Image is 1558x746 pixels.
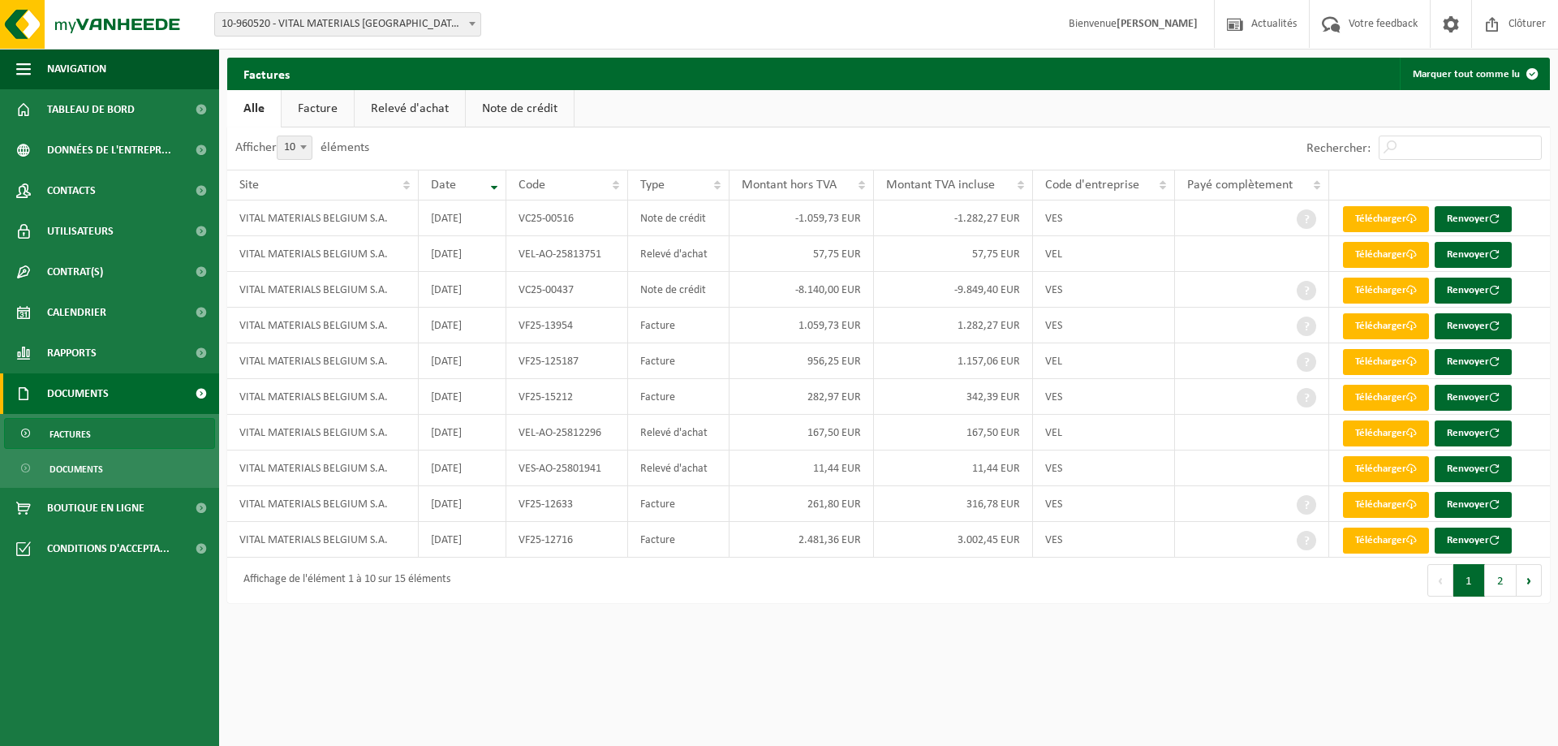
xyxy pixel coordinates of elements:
td: [DATE] [419,522,506,558]
button: Renvoyer [1435,349,1512,375]
button: Marquer tout comme lu [1400,58,1548,90]
strong: [PERSON_NAME] [1117,18,1198,30]
td: 11,44 EUR [730,451,874,486]
td: VES [1033,486,1175,522]
a: Télécharger [1343,385,1429,411]
a: Télécharger [1343,420,1429,446]
span: Payé complètement [1187,179,1293,192]
td: 57,75 EUR [874,236,1033,272]
button: Renvoyer [1435,242,1512,268]
td: VEL-AO-25813751 [506,236,628,272]
td: [DATE] [419,415,506,451]
td: [DATE] [419,201,506,236]
span: Utilisateurs [47,211,114,252]
td: Note de crédit [628,201,730,236]
td: Facture [628,486,730,522]
td: VITAL MATERIALS BELGIUM S.A. [227,486,419,522]
div: Affichage de l'élément 1 à 10 sur 15 éléments [235,566,450,595]
span: Montant TVA incluse [886,179,995,192]
span: Boutique en ligne [47,488,144,528]
a: Facture [282,90,354,127]
span: Tableau de bord [47,89,135,130]
a: Factures [4,418,215,449]
span: Montant hors TVA [742,179,837,192]
button: Next [1517,564,1542,597]
a: Télécharger [1343,206,1429,232]
a: Télécharger [1343,242,1429,268]
button: Renvoyer [1435,420,1512,446]
td: -9.849,40 EUR [874,272,1033,308]
td: Note de crédit [628,272,730,308]
a: Relevé d'achat [355,90,465,127]
a: Télécharger [1343,528,1429,554]
button: Renvoyer [1435,492,1512,518]
td: VES-AO-25801941 [506,451,628,486]
td: VEL-AO-25812296 [506,415,628,451]
td: 282,97 EUR [730,379,874,415]
td: Facture [628,343,730,379]
span: Documents [47,373,109,414]
span: 10-960520 - VITAL MATERIALS BELGIUM S.A. - TILLY [214,12,481,37]
a: Télécharger [1343,456,1429,482]
a: Alle [227,90,281,127]
td: Relevé d'achat [628,451,730,486]
td: VITAL MATERIALS BELGIUM S.A. [227,343,419,379]
td: Facture [628,522,730,558]
td: 167,50 EUR [874,415,1033,451]
td: VITAL MATERIALS BELGIUM S.A. [227,522,419,558]
td: 956,25 EUR [730,343,874,379]
span: Navigation [47,49,106,89]
span: Contacts [47,170,96,211]
span: 10 [278,136,312,159]
span: Site [239,179,259,192]
td: VES [1033,451,1175,486]
span: Documents [49,454,103,485]
td: -8.140,00 EUR [730,272,874,308]
td: 342,39 EUR [874,379,1033,415]
td: VES [1033,201,1175,236]
td: VF25-12716 [506,522,628,558]
td: 1.282,27 EUR [874,308,1033,343]
td: VITAL MATERIALS BELGIUM S.A. [227,308,419,343]
span: Type [640,179,665,192]
span: Factures [49,419,91,450]
span: Conditions d'accepta... [47,528,170,569]
td: [DATE] [419,379,506,415]
span: Rapports [47,333,97,373]
span: Code [519,179,545,192]
td: VES [1033,522,1175,558]
button: 1 [1453,564,1485,597]
button: 2 [1485,564,1517,597]
button: Renvoyer [1435,313,1512,339]
span: Données de l'entrepr... [47,130,171,170]
button: Renvoyer [1435,278,1512,304]
td: 1.059,73 EUR [730,308,874,343]
td: VF25-125187 [506,343,628,379]
td: VC25-00437 [506,272,628,308]
td: VES [1033,272,1175,308]
td: [DATE] [419,308,506,343]
span: 10 [277,136,312,160]
td: Facture [628,308,730,343]
a: Note de crédit [466,90,574,127]
span: Date [431,179,456,192]
span: Code d'entreprise [1045,179,1139,192]
a: Télécharger [1343,313,1429,339]
td: VITAL MATERIALS BELGIUM S.A. [227,272,419,308]
td: [DATE] [419,236,506,272]
button: Renvoyer [1435,528,1512,554]
td: VES [1033,308,1175,343]
td: 57,75 EUR [730,236,874,272]
a: Télécharger [1343,349,1429,375]
td: Facture [628,379,730,415]
td: VEL [1033,415,1175,451]
button: Previous [1427,564,1453,597]
td: [DATE] [419,451,506,486]
label: Rechercher: [1306,142,1371,155]
td: 2.481,36 EUR [730,522,874,558]
td: [DATE] [419,486,506,522]
td: 3.002,45 EUR [874,522,1033,558]
td: VC25-00516 [506,201,628,236]
td: VEL [1033,343,1175,379]
td: Relevé d'achat [628,415,730,451]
